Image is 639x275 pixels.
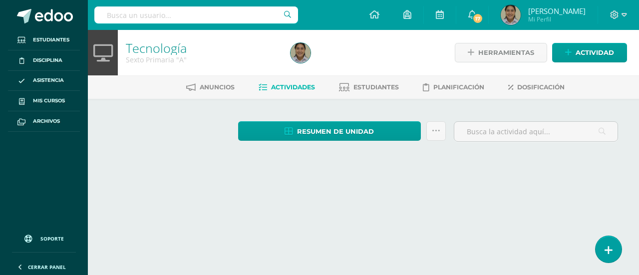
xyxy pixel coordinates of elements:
[454,122,618,141] input: Busca la actividad aquí...
[8,91,80,111] a: Mis cursos
[28,264,66,271] span: Cerrar panel
[33,56,62,64] span: Disciplina
[472,13,483,24] span: 17
[8,30,80,50] a: Estudiantes
[517,83,565,91] span: Dosificación
[433,83,484,91] span: Planificación
[508,79,565,95] a: Dosificación
[478,43,534,62] span: Herramientas
[33,36,69,44] span: Estudiantes
[423,79,484,95] a: Planificación
[33,117,60,125] span: Archivos
[94,6,298,23] input: Busca un usuario...
[528,15,586,23] span: Mi Perfil
[8,111,80,132] a: Archivos
[186,79,235,95] a: Anuncios
[238,121,421,141] a: Resumen de unidad
[259,79,315,95] a: Actividades
[126,39,187,56] a: Tecnología
[501,5,521,25] img: 56e1c66c96ea4a18a96a9e83ec61479c.png
[353,83,399,91] span: Estudiantes
[271,83,315,91] span: Actividades
[12,225,76,250] a: Soporte
[126,55,279,64] div: Sexto Primaria 'A'
[40,235,64,242] span: Soporte
[339,79,399,95] a: Estudiantes
[455,43,547,62] a: Herramientas
[8,50,80,71] a: Disciplina
[8,71,80,91] a: Asistencia
[552,43,627,62] a: Actividad
[126,41,279,55] h1: Tecnología
[291,43,311,63] img: 56e1c66c96ea4a18a96a9e83ec61479c.png
[33,76,64,84] span: Asistencia
[576,43,614,62] span: Actividad
[528,6,586,16] span: [PERSON_NAME]
[297,122,374,141] span: Resumen de unidad
[33,97,65,105] span: Mis cursos
[200,83,235,91] span: Anuncios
